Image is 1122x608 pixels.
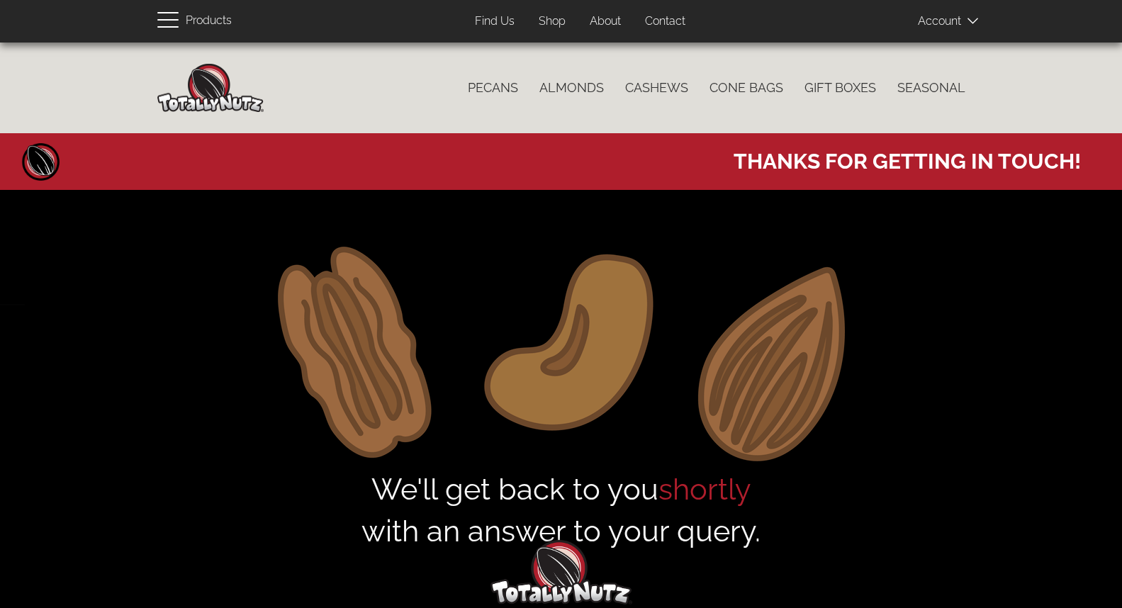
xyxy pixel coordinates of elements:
[634,8,696,35] a: Contact
[579,8,632,35] a: About
[464,8,525,35] a: Find Us
[457,73,529,103] a: Pecans
[529,73,615,103] a: Almonds
[113,468,1009,553] span: We'll get back to you
[113,510,1009,552] span: with an answer to your query.
[157,64,264,112] img: Home
[794,73,887,103] a: Gift Boxes
[186,11,232,31] span: Products
[528,8,576,35] a: Shop
[734,140,1081,176] span: Thanks for getting in touch!
[887,73,976,103] a: Seasonal
[20,140,62,183] a: Home
[658,472,751,507] span: shortly
[490,540,632,604] img: Totally Nutz Logo
[699,73,794,103] a: Cone Bags
[615,73,699,103] a: Cashews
